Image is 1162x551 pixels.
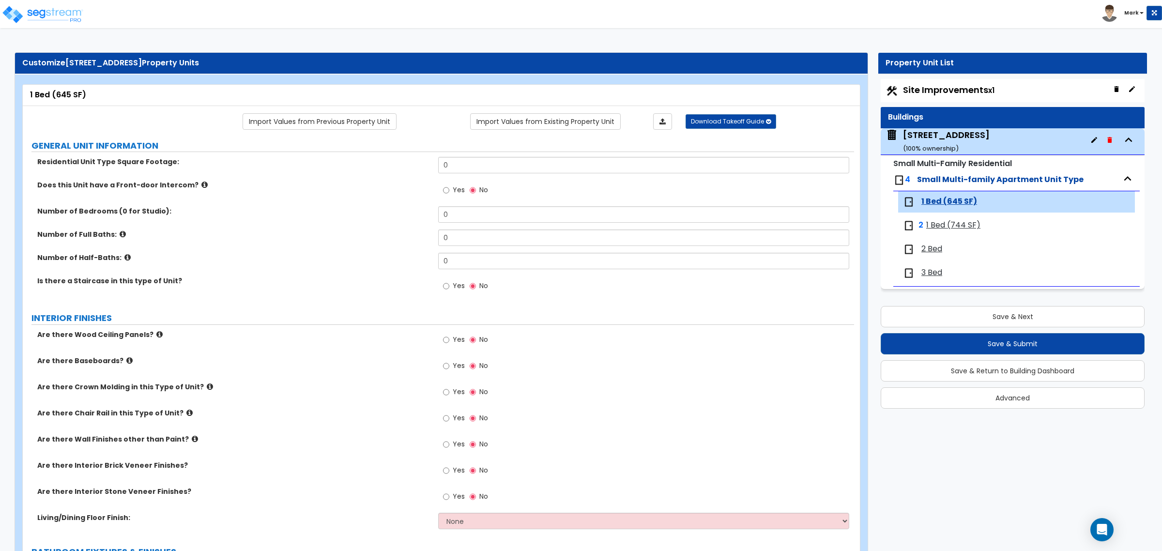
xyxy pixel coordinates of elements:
span: Yes [453,281,465,291]
small: Small Multi-Family Residential [893,158,1012,169]
span: Yes [453,413,465,423]
div: 1 Bed (645 SF) [30,90,853,101]
span: 1 Bed (645 SF) [921,196,977,207]
a: Import the dynamic attribute values from existing properties. [470,113,621,130]
img: door.png [903,267,915,279]
input: Yes [443,491,449,502]
input: No [470,281,476,291]
label: Are there Interior Stone Veneer Finishes? [37,487,431,496]
div: [STREET_ADDRESS] [903,129,990,153]
button: Download Takeoff Guide [686,114,776,129]
label: Are there Chair Rail in this Type of Unit? [37,408,431,418]
span: No [479,413,488,423]
label: Residential Unit Type Square Footage: [37,157,431,167]
span: 1 Bed (744 SF) [926,220,980,231]
span: No [479,361,488,370]
div: Customize Property Units [22,58,860,69]
span: Download Takeoff Guide [691,117,764,125]
label: Number of Bedrooms (0 for Studio): [37,206,431,216]
img: Construction.png [886,85,898,97]
label: Number of Full Baths: [37,230,431,239]
small: ( 100 % ownership) [903,144,959,153]
label: GENERAL UNIT INFORMATION [31,139,854,152]
i: click for more info! [201,181,208,188]
div: Buildings [888,112,1137,123]
input: No [470,491,476,502]
span: No [479,335,488,344]
label: Are there Baseboards? [37,356,431,366]
span: 3 Bed [921,267,942,278]
span: 200 South 6th Street [886,129,990,153]
input: Yes [443,465,449,476]
span: No [479,491,488,501]
input: Yes [443,439,449,450]
span: Yes [453,361,465,370]
label: Does this Unit have a Front-door Intercom? [37,180,431,190]
span: 2 Bed [921,244,942,255]
input: Yes [443,281,449,291]
input: Yes [443,361,449,371]
input: No [470,361,476,371]
img: door.png [893,174,905,186]
span: No [479,185,488,195]
input: No [470,439,476,450]
img: door.png [903,220,915,231]
span: No [479,281,488,291]
span: Yes [453,491,465,501]
button: Save & Next [881,306,1145,327]
span: 2 [918,220,923,231]
div: Open Intercom Messenger [1090,518,1114,541]
img: door.png [903,196,915,208]
label: Number of Half-Baths: [37,253,431,262]
span: No [479,465,488,475]
input: Yes [443,335,449,345]
a: Import the dynamic attributes value through Excel sheet [653,113,672,130]
div: Property Unit List [886,58,1140,69]
input: No [470,465,476,476]
span: Yes [453,387,465,397]
img: logo_pro_r.png [1,5,84,24]
span: Yes [453,185,465,195]
span: Yes [453,439,465,449]
input: Yes [443,185,449,196]
label: Are there Wall Finishes other than Paint? [37,434,431,444]
span: Site Improvements [903,84,994,96]
label: Are there Crown Molding in this Type of Unit? [37,382,431,392]
img: avatar.png [1101,5,1118,22]
input: No [470,335,476,345]
span: No [479,387,488,397]
button: Advanced [881,387,1145,409]
small: x1 [988,85,994,95]
button: Save & Return to Building Dashboard [881,360,1145,382]
span: Small Multi-family Apartment Unit Type [917,174,1084,185]
i: click for more info! [124,254,131,261]
button: Save & Submit [881,333,1145,354]
input: Yes [443,387,449,398]
img: building.svg [886,129,898,141]
input: No [470,387,476,398]
i: click for more info! [120,230,126,238]
b: Mark [1124,9,1139,16]
span: Yes [453,465,465,475]
label: Are there Interior Brick Veneer Finishes? [37,460,431,470]
i: click for more info! [126,357,133,364]
label: INTERIOR FINISHES [31,312,854,324]
label: Living/Dining Floor Finish: [37,513,431,522]
input: No [470,185,476,196]
span: Yes [453,335,465,344]
input: No [470,413,476,424]
span: No [479,439,488,449]
i: click for more info! [192,435,198,443]
span: [STREET_ADDRESS] [65,57,142,68]
input: Yes [443,413,449,424]
img: door.png [903,244,915,255]
i: click for more info! [186,409,193,416]
span: 4 [905,174,910,185]
label: Are there Wood Ceiling Panels? [37,330,431,339]
i: click for more info! [156,331,163,338]
a: Import the dynamic attribute values from previous properties. [243,113,397,130]
label: Is there a Staircase in this type of Unit? [37,276,431,286]
i: click for more info! [207,383,213,390]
